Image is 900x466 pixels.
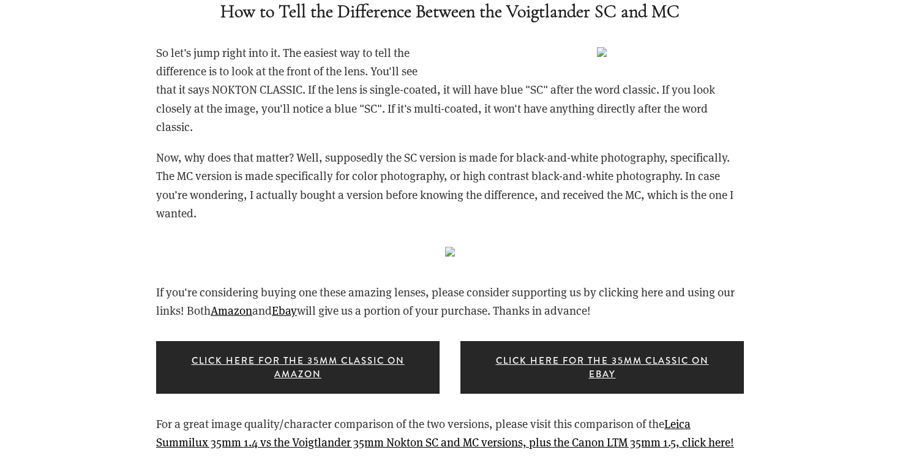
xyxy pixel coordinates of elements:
p: If you're considering buying one these amazing lenses, please consider supporting us by clicking ... [156,283,744,320]
a: Amazon [211,303,252,318]
p: Now, why does that matter? Well, supposedly the SC version is made for black-and-white photograph... [156,148,744,223]
img: q [445,247,455,257]
p: For a great image quality/character comparison of the two versions, please visit this comparison ... [156,415,744,452]
a: Ebay [272,303,297,318]
a: Click Here for the 35mm classic on ebay [460,341,744,394]
a: Click Here for the 35mm Classic on amazon [156,341,440,394]
a: Leica Summilux 35mm 1.4 vs the Voigtlander 35mm Nokton SC and MC versions, plus the Canon LTM 35m... [156,416,734,449]
img: q [597,47,607,57]
p: So let's jump right into it. The easiest way to tell the difference is to look at the front of th... [156,43,744,137]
